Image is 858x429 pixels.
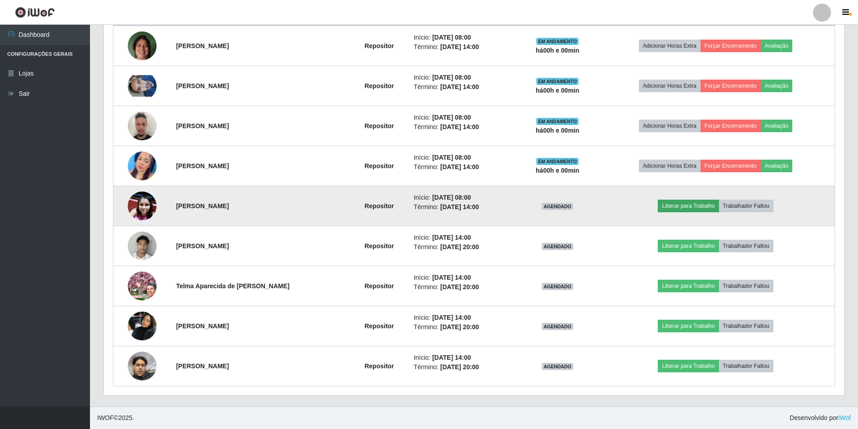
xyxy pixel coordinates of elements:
li: Término: [413,282,513,292]
time: [DATE] 08:00 [432,194,471,201]
time: [DATE] 14:00 [440,83,479,90]
time: [DATE] 14:00 [432,314,471,321]
button: Avaliação [761,120,793,132]
strong: Repositor [364,122,394,130]
button: Trabalhador Faltou [719,200,773,212]
time: [DATE] 14:00 [440,123,479,130]
button: Forçar Encerramento [701,80,761,92]
strong: [PERSON_NAME] [176,242,229,250]
button: Forçar Encerramento [701,120,761,132]
span: EM ANDAMENTO [536,158,579,165]
strong: Repositor [364,362,394,370]
strong: Repositor [364,322,394,330]
strong: há 00 h e 00 min [536,167,579,174]
img: 1753289887027.jpeg [128,107,157,145]
button: Adicionar Horas Extra [639,160,701,172]
time: [DATE] 08:00 [432,74,471,81]
time: [DATE] 20:00 [440,363,479,371]
button: Liberar para Trabalho [658,280,719,292]
img: 1752582436297.jpeg [128,227,157,265]
span: © 2025 . [97,413,134,423]
strong: Repositor [364,282,394,290]
button: Avaliação [761,160,793,172]
strong: [PERSON_NAME] [176,162,229,170]
span: AGENDADO [542,243,573,250]
span: EM ANDAMENTO [536,38,579,45]
a: iWof [838,414,851,421]
button: Liberar para Trabalho [658,240,719,252]
span: AGENDADO [542,323,573,330]
li: Término: [413,42,513,52]
li: Início: [413,193,513,202]
li: Início: [413,353,513,362]
strong: há 00 h e 00 min [536,47,579,54]
time: [DATE] 08:00 [432,34,471,41]
li: Término: [413,362,513,372]
li: Início: [413,33,513,42]
button: Trabalhador Faltou [719,320,773,332]
li: Início: [413,113,513,122]
button: Trabalhador Faltou [719,360,773,372]
time: [DATE] 20:00 [440,323,479,331]
li: Término: [413,202,513,212]
li: Início: [413,153,513,162]
strong: Repositor [364,162,394,170]
time: [DATE] 20:00 [440,243,479,250]
button: Avaliação [761,80,793,92]
strong: há 00 h e 00 min [536,87,579,94]
button: Avaliação [761,40,793,52]
img: CoreUI Logo [15,7,55,18]
button: Adicionar Horas Extra [639,120,701,132]
li: Início: [413,73,513,82]
li: Início: [413,233,513,242]
li: Término: [413,322,513,332]
button: Liberar para Trabalho [658,320,719,332]
button: Adicionar Horas Extra [639,80,701,92]
span: EM ANDAMENTO [536,118,579,125]
time: [DATE] 14:00 [440,203,479,210]
time: [DATE] 08:00 [432,154,471,161]
img: 1757116559947.jpeg [128,347,157,385]
span: IWOF [97,414,114,421]
time: [DATE] 14:00 [432,234,471,241]
button: Trabalhador Faltou [719,240,773,252]
strong: [PERSON_NAME] [176,82,229,89]
time: [DATE] 14:00 [432,354,471,361]
span: AGENDADO [542,363,573,370]
li: Término: [413,82,513,92]
strong: [PERSON_NAME] [176,122,229,130]
button: Liberar para Trabalho [658,360,719,372]
span: EM ANDAMENTO [536,78,579,85]
li: Término: [413,162,513,172]
strong: [PERSON_NAME] [176,202,229,210]
button: Adicionar Horas Extra [639,40,701,52]
button: Liberar para Trabalho [658,200,719,212]
time: [DATE] 14:00 [440,43,479,50]
li: Término: [413,242,513,252]
time: [DATE] 14:00 [440,163,479,170]
time: [DATE] 08:00 [432,114,471,121]
strong: Repositor [364,82,394,89]
strong: [PERSON_NAME] [176,322,229,330]
button: Forçar Encerramento [701,160,761,172]
button: Forçar Encerramento [701,40,761,52]
strong: [PERSON_NAME] [176,42,229,49]
li: Início: [413,273,513,282]
img: 1753294616026.jpeg [128,75,157,97]
strong: Repositor [364,202,394,210]
strong: Repositor [364,242,394,250]
img: 1753795450805.jpeg [128,135,157,197]
strong: Telma Aparecida de [PERSON_NAME] [176,282,289,290]
strong: Repositor [364,42,394,49]
li: Término: [413,122,513,132]
li: Início: [413,313,513,322]
time: [DATE] 14:00 [432,274,471,281]
strong: há 00 h e 00 min [536,127,579,134]
strong: [PERSON_NAME] [176,362,229,370]
span: AGENDADO [542,203,573,210]
img: 1750940552132.jpeg [128,27,157,65]
time: [DATE] 20:00 [440,283,479,290]
button: Trabalhador Faltou [719,280,773,292]
img: 1753488226695.jpeg [128,272,157,300]
img: 1755522333541.jpeg [128,307,157,345]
